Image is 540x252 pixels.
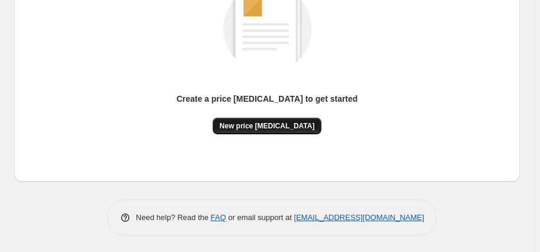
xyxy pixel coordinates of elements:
[213,118,322,134] button: New price [MEDICAL_DATA]
[136,213,211,222] span: Need help? Read the
[220,121,315,131] span: New price [MEDICAL_DATA]
[294,213,424,222] a: [EMAIL_ADDRESS][DOMAIN_NAME]
[226,213,294,222] span: or email support at
[177,93,358,105] p: Create a price [MEDICAL_DATA] to get started
[211,213,226,222] a: FAQ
